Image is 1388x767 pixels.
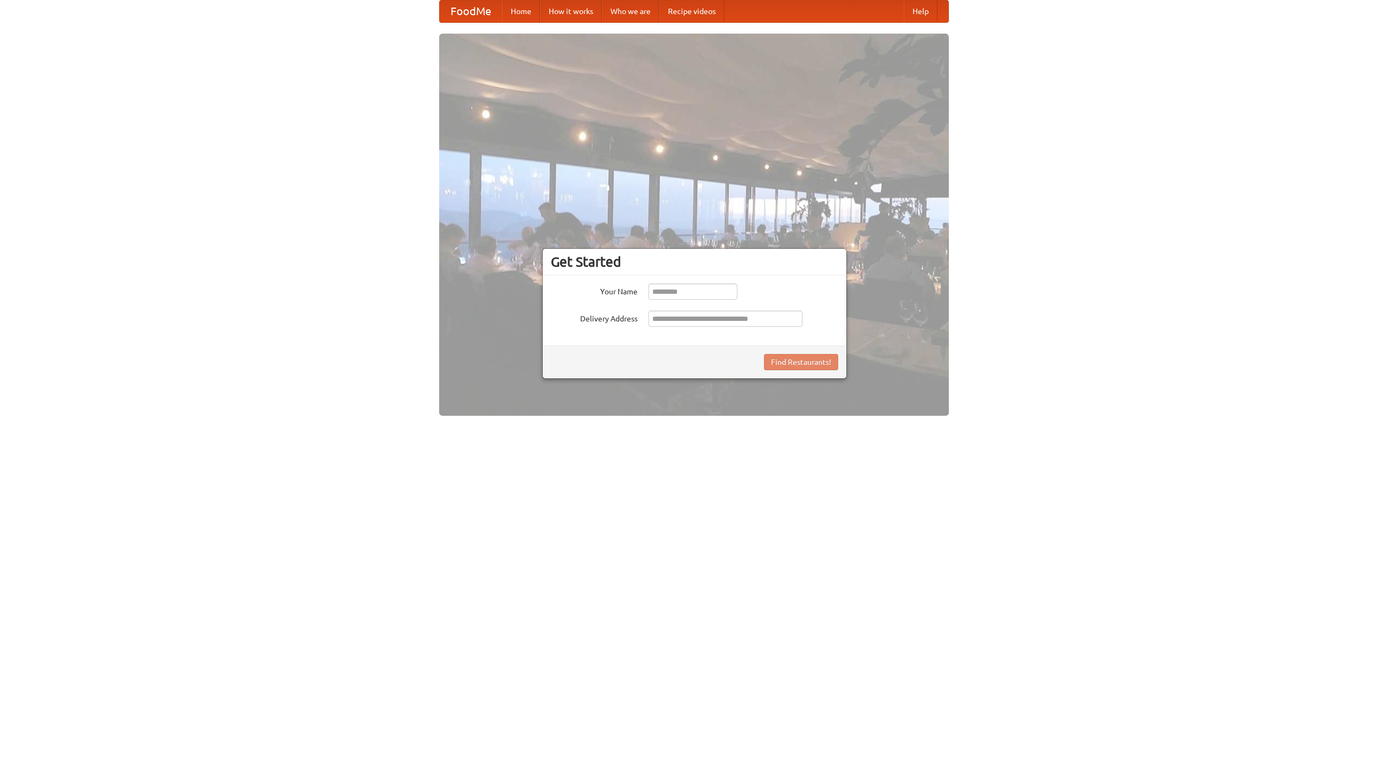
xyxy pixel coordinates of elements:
a: Home [502,1,540,22]
button: Find Restaurants! [764,354,838,370]
a: How it works [540,1,602,22]
label: Your Name [551,283,638,297]
a: Recipe videos [659,1,724,22]
a: Who we are [602,1,659,22]
label: Delivery Address [551,311,638,324]
a: FoodMe [440,1,502,22]
h3: Get Started [551,254,838,270]
a: Help [904,1,937,22]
